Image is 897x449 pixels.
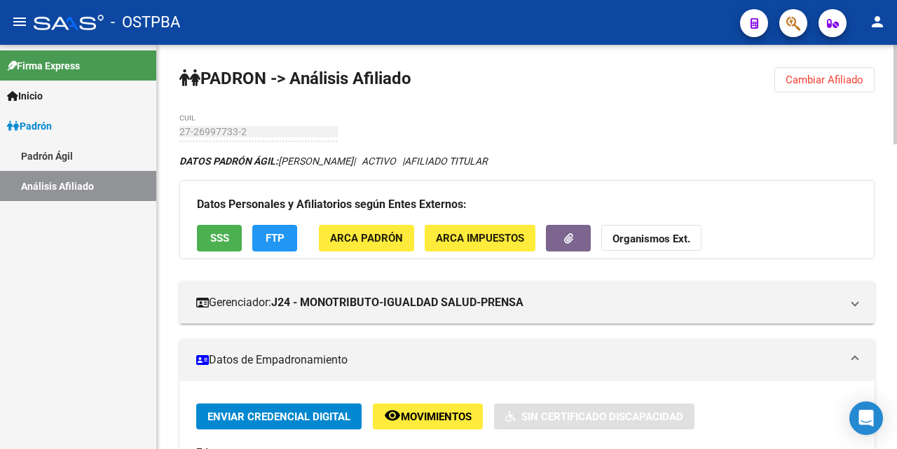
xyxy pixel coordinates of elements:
mat-expansion-panel-header: Gerenciador:J24 - MONOTRIBUTO-IGUALDAD SALUD-PRENSA [179,282,875,324]
strong: DATOS PADRÓN ÁGIL: [179,156,278,167]
i: | ACTIVO | [179,156,488,167]
span: ARCA Impuestos [436,233,524,245]
span: Sin Certificado Discapacidad [521,410,683,423]
mat-panel-title: Datos de Empadronamiento [196,352,841,368]
strong: Organismos Ext. [612,233,690,246]
button: Organismos Ext. [601,225,701,251]
mat-panel-title: Gerenciador: [196,295,841,310]
mat-expansion-panel-header: Datos de Empadronamiento [179,339,875,381]
span: Cambiar Afiliado [786,74,863,86]
span: Inicio [7,88,43,104]
button: Cambiar Afiliado [774,67,875,92]
button: FTP [252,225,297,251]
button: Enviar Credencial Digital [196,403,362,429]
button: SSS [197,225,242,251]
span: Enviar Credencial Digital [207,410,350,423]
span: Padrón [7,118,52,134]
div: Open Intercom Messenger [849,401,883,435]
strong: PADRON -> Análisis Afiliado [179,69,411,88]
button: ARCA Impuestos [425,225,535,251]
h3: Datos Personales y Afiliatorios según Entes Externos: [197,195,857,214]
span: Movimientos [401,410,472,423]
span: SSS [210,233,229,245]
mat-icon: remove_red_eye [384,407,401,424]
span: FTP [266,233,285,245]
button: ARCA Padrón [319,225,414,251]
strong: J24 - MONOTRIBUTO-IGUALDAD SALUD-PRENSA [271,295,523,310]
span: AFILIADO TITULAR [404,156,488,167]
span: ARCA Padrón [330,233,403,245]
mat-icon: menu [11,13,28,30]
span: - OSTPBA [111,7,180,38]
span: [PERSON_NAME] [179,156,353,167]
button: Movimientos [373,403,483,429]
span: Firma Express [7,58,80,74]
mat-icon: person [869,13,886,30]
button: Sin Certificado Discapacidad [494,403,694,429]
